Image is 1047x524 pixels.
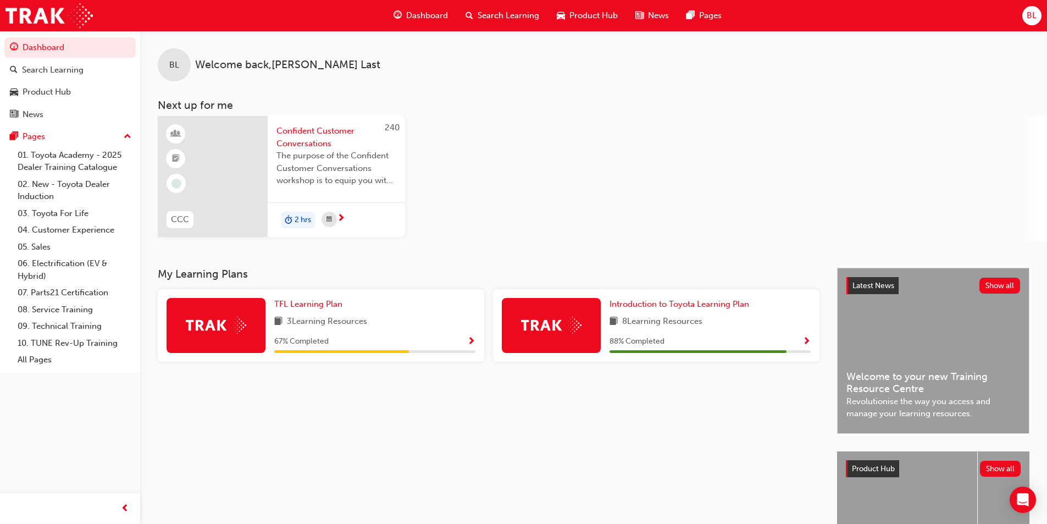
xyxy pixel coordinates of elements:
[4,60,136,80] a: Search Learning
[169,59,179,71] span: BL
[13,147,136,176] a: 01. Toyota Academy - 2025 Dealer Training Catalogue
[635,9,644,23] span: news-icon
[23,108,43,121] div: News
[285,213,292,227] span: duration-icon
[13,176,136,205] a: 02. New - Toyota Dealer Induction
[610,335,664,348] span: 88 % Completed
[846,395,1020,420] span: Revolutionise the way you access and manage your learning resources.
[610,315,618,329] span: book-icon
[171,213,189,226] span: CCC
[569,9,618,22] span: Product Hub
[10,87,18,97] span: car-icon
[13,255,136,284] a: 06. Electrification (EV & Hybrid)
[326,213,332,227] span: calendar-icon
[10,110,18,120] span: news-icon
[186,317,246,334] img: Trak
[837,268,1029,434] a: Latest NewsShow allWelcome to your new Training Resource CentreRevolutionise the way you access a...
[979,278,1021,294] button: Show all
[648,9,669,22] span: News
[478,9,539,22] span: Search Learning
[274,299,342,309] span: TFL Learning Plan
[10,43,18,53] span: guage-icon
[121,502,129,516] span: prev-icon
[13,301,136,318] a: 08. Service Training
[1027,9,1037,22] span: BL
[699,9,722,22] span: Pages
[394,9,402,23] span: guage-icon
[158,268,819,280] h3: My Learning Plans
[195,59,380,71] span: Welcome back , [PERSON_NAME] Last
[276,125,396,150] span: Confident Customer Conversations
[337,214,345,224] span: next-icon
[406,9,448,22] span: Dashboard
[276,150,396,187] span: The purpose of the Confident Customer Conversations workshop is to equip you with tools to commun...
[172,127,180,141] span: learningResourceType_INSTRUCTOR_LED-icon
[521,317,581,334] img: Trak
[172,152,180,166] span: booktick-icon
[846,371,1020,395] span: Welcome to your new Training Resource Centre
[274,335,329,348] span: 67 % Completed
[295,214,311,227] span: 2 hrs
[13,335,136,352] a: 10. TUNE Rev-Up Training
[5,3,93,28] img: Trak
[274,315,282,329] span: book-icon
[802,335,811,349] button: Show Progress
[287,315,367,329] span: 3 Learning Resources
[466,9,473,23] span: search-icon
[980,461,1021,477] button: Show all
[4,126,136,147] button: Pages
[171,179,181,189] span: learningRecordVerb_NONE-icon
[548,4,627,27] a: car-iconProduct Hub
[385,4,457,27] a: guage-iconDashboard
[13,351,136,368] a: All Pages
[846,277,1020,295] a: Latest NewsShow all
[802,337,811,347] span: Show Progress
[13,284,136,301] a: 07. Parts21 Certification
[622,315,702,329] span: 8 Learning Resources
[23,86,71,98] div: Product Hub
[467,337,475,347] span: Show Progress
[140,99,1047,112] h3: Next up for me
[13,222,136,239] a: 04. Customer Experience
[10,132,18,142] span: pages-icon
[4,37,136,58] a: Dashboard
[13,205,136,222] a: 03. Toyota For Life
[13,318,136,335] a: 09. Technical Training
[23,130,45,143] div: Pages
[686,9,695,23] span: pages-icon
[274,298,347,311] a: TFL Learning Plan
[557,9,565,23] span: car-icon
[852,281,894,290] span: Latest News
[627,4,678,27] a: news-iconNews
[124,130,131,144] span: up-icon
[467,335,475,349] button: Show Progress
[10,65,18,75] span: search-icon
[457,4,548,27] a: search-iconSearch Learning
[22,64,84,76] div: Search Learning
[4,35,136,126] button: DashboardSearch LearningProduct HubNews
[610,298,754,311] a: Introduction to Toyota Learning Plan
[385,123,400,133] span: 240
[852,464,895,473] span: Product Hub
[4,82,136,102] a: Product Hub
[846,460,1021,478] a: Product HubShow all
[158,116,405,237] a: 240CCCConfident Customer ConversationsThe purpose of the Confident Customer Conversations worksho...
[678,4,730,27] a: pages-iconPages
[1010,487,1036,513] div: Open Intercom Messenger
[13,239,136,256] a: 05. Sales
[1022,6,1042,25] button: BL
[610,299,749,309] span: Introduction to Toyota Learning Plan
[4,104,136,125] a: News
